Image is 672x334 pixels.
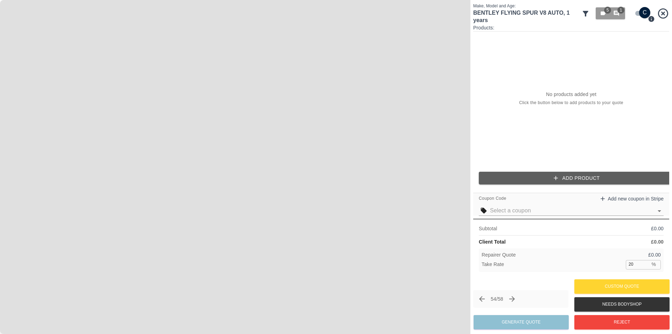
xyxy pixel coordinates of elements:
[648,251,661,259] p: £ 0.00
[506,293,518,305] button: Next claim
[574,315,670,329] button: Reject
[482,261,504,268] p: Take Rate
[491,295,503,302] p: 54 / 58
[596,7,625,19] button: 51
[574,297,670,312] button: Needs Bodyshop
[473,3,579,9] p: Make, Model and Age:
[648,15,655,22] svg: Press Q to switch
[479,225,497,232] p: Subtotal
[651,225,664,232] p: £ 0.00
[473,24,669,31] p: Products:
[651,238,664,246] p: £ 0.00
[476,293,488,305] span: Previous claim (← or ↑)
[473,9,579,24] h1: BENTLEY FLYING SPUR V8 AUTO , 1 years
[482,251,516,259] p: Repairer Quote
[651,261,656,268] p: %
[479,238,506,246] p: Client Total
[490,206,653,216] input: Select a coupon
[546,91,596,98] p: No products added yet
[599,195,664,203] a: Add new coupon in Stripe
[479,195,506,202] span: Coupon Code
[617,7,624,14] span: 1
[506,293,518,305] span: Next/Skip claim (→ or ↓)
[476,293,488,305] button: Previous claim
[604,7,611,14] span: 5
[519,100,623,107] span: Click the button below to add products to your quote
[654,206,664,216] button: Open
[574,279,670,294] button: Custom Quote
